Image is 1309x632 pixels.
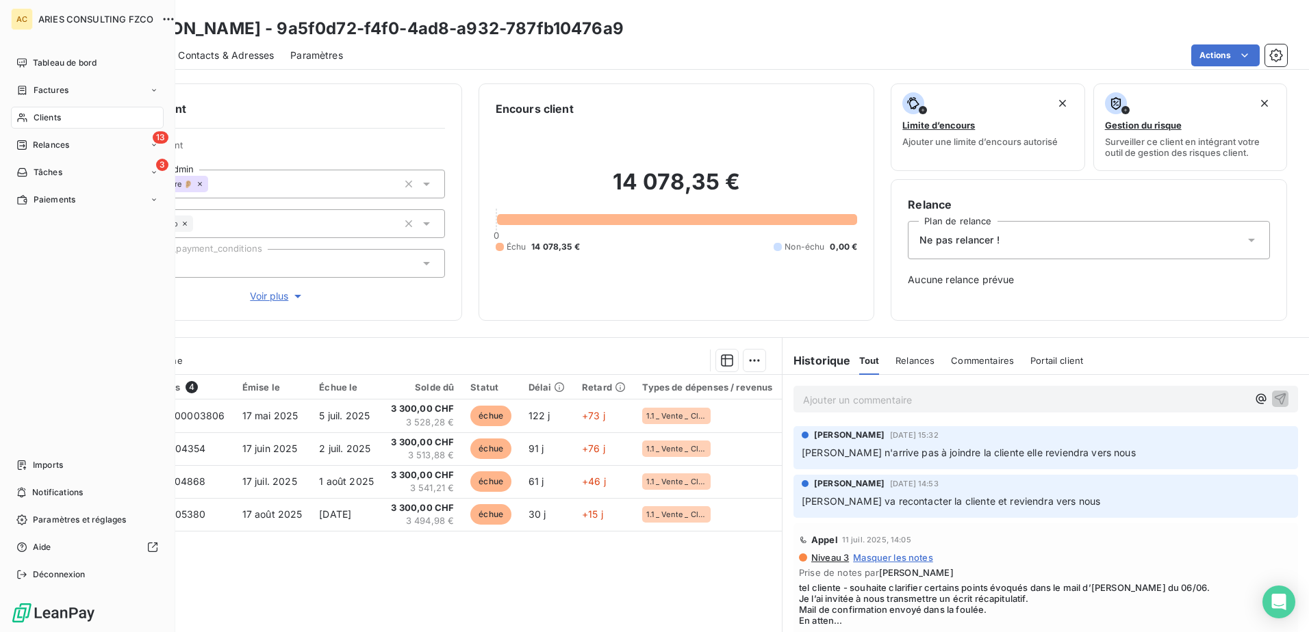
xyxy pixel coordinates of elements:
[83,101,445,117] h6: Informations client
[1093,83,1287,171] button: Gestion du risqueSurveiller ce client en intégrant votre outil de gestion des risques client.
[646,412,707,420] span: 1.1 _ Vente _ Clients
[879,567,954,578] span: [PERSON_NAME]
[33,139,69,151] span: Relances
[507,241,526,253] span: Échu
[33,459,63,471] span: Imports
[646,445,707,453] span: 1.1 _ Vente _ Clients
[470,382,511,393] div: Statut
[902,136,1058,147] span: Ajouter une limite d’encours autorisé
[582,443,605,454] span: +76 j
[242,475,297,487] span: 17 juil. 2025
[178,49,274,62] span: Contacts & Adresses
[242,410,298,421] span: 17 mai 2025
[890,479,939,488] span: [DATE] 14:53
[391,501,455,515] span: 3 300,00 CHF
[783,352,851,369] h6: Historique
[34,194,75,206] span: Paiements
[11,602,96,624] img: Logo LeanPay
[902,120,975,131] span: Limite d’encours
[582,382,626,393] div: Retard
[470,471,511,492] span: échue
[34,166,62,179] span: Tâches
[153,131,168,144] span: 13
[120,16,624,41] h3: [PERSON_NAME] - 9a5f0d72-f4f0-4ad8-a932-787fb10476a9
[1105,136,1275,158] span: Surveiller ce client en intégrant votre outil de gestion des risques client.
[496,101,574,117] h6: Encours client
[391,482,455,495] span: 3 541,21 €
[242,443,298,454] span: 17 juin 2025
[319,508,351,520] span: [DATE]
[11,536,164,558] a: Aide
[842,536,911,544] span: 11 juil. 2025, 14:05
[32,486,83,499] span: Notifications
[391,469,455,482] span: 3 300,00 CHF
[319,382,374,393] div: Échue le
[529,508,546,520] span: 30 j
[110,140,445,159] span: Propriétés Client
[802,447,1136,458] span: [PERSON_NAME] n'arrive pas à joindre la cliente elle reviendra vers nous
[891,83,1084,171] button: Limite d’encoursAjouter une limite d’encours autorisé
[34,111,61,124] span: Clients
[895,355,935,366] span: Relances
[642,382,774,393] div: Types de dépenses / revenus
[33,568,86,581] span: Déconnexion
[810,552,849,563] span: Niveau 3
[811,534,838,545] span: Appel
[908,196,1270,213] h6: Relance
[391,382,455,393] div: Solde dû
[208,178,219,190] input: Ajouter une valeur
[391,402,455,416] span: 3 300,00 CHF
[319,443,370,454] span: 2 juil. 2025
[319,475,374,487] span: 1 août 2025
[890,431,939,439] span: [DATE] 15:32
[802,495,1100,507] span: [PERSON_NAME] va recontacter la cliente et reviendra vers nous
[470,438,511,459] span: échue
[242,508,303,520] span: 17 août 2025
[799,582,1293,626] span: tel cliente - souhaite clarifier certains points évoqués dans le mail d’[PERSON_NAME] du 06/06. J...
[34,84,68,96] span: Factures
[529,410,550,421] span: 122 j
[1105,120,1182,131] span: Gestion du risque
[391,449,455,462] span: 3 513,88 €
[242,382,303,393] div: Émise le
[1030,355,1083,366] span: Portail client
[193,218,204,230] input: Ajouter une valeur
[156,159,168,171] span: 3
[853,552,933,563] span: Masquer les notes
[391,416,455,430] span: 3 528,28 €
[38,14,153,25] span: ARIES CONSULTING FZCO
[186,381,198,393] span: 4
[799,567,1293,578] span: Prise de notes par
[319,410,370,421] span: 5 juil. 2025
[33,514,126,526] span: Paramètres et réglages
[1191,44,1260,66] button: Actions
[1262,585,1295,618] div: Open Intercom Messenger
[391,436,455,449] span: 3 300,00 CHF
[582,508,603,520] span: +15 j
[859,355,880,366] span: Tout
[830,241,857,253] span: 0,00 €
[494,230,499,241] span: 0
[529,382,565,393] div: Délai
[814,429,885,441] span: [PERSON_NAME]
[582,410,605,421] span: +73 j
[11,8,33,30] div: AC
[470,406,511,426] span: échue
[529,443,544,454] span: 91 j
[496,168,858,209] h2: 14 078,35 €
[531,241,580,253] span: 14 078,35 €
[529,475,544,487] span: 61 j
[110,289,445,304] button: Voir plus
[33,541,51,553] span: Aide
[646,510,707,518] span: 1.1 _ Vente _ Clients
[250,289,305,303] span: Voir plus
[582,475,606,487] span: +46 j
[33,57,97,69] span: Tableau de bord
[290,49,343,62] span: Paramètres
[951,355,1014,366] span: Commentaires
[814,477,885,490] span: [PERSON_NAME]
[470,504,511,525] span: échue
[391,514,455,528] span: 3 494,98 €
[908,273,1270,287] span: Aucune relance prévue
[646,477,707,486] span: 1.1 _ Vente _ Clients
